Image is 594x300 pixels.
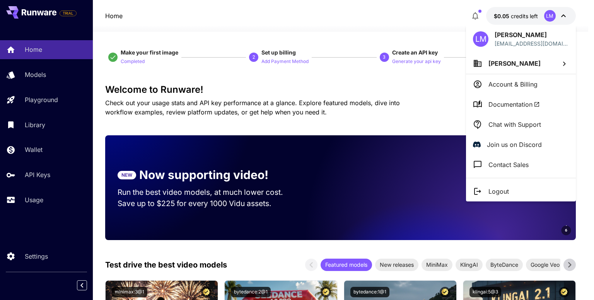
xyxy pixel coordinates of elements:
[495,39,569,48] div: leonardtanibalmendez@gmail.com
[488,187,509,196] p: Logout
[488,100,540,109] span: Documentation
[488,120,541,129] p: Chat with Support
[495,39,569,48] p: [EMAIL_ADDRESS][DOMAIN_NAME]
[488,60,541,67] span: [PERSON_NAME]
[487,140,542,149] p: Join us on Discord
[488,80,538,89] p: Account & Billing
[495,30,569,39] p: [PERSON_NAME]
[466,53,576,74] button: [PERSON_NAME]
[488,160,529,169] p: Contact Sales
[473,31,488,47] div: LM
